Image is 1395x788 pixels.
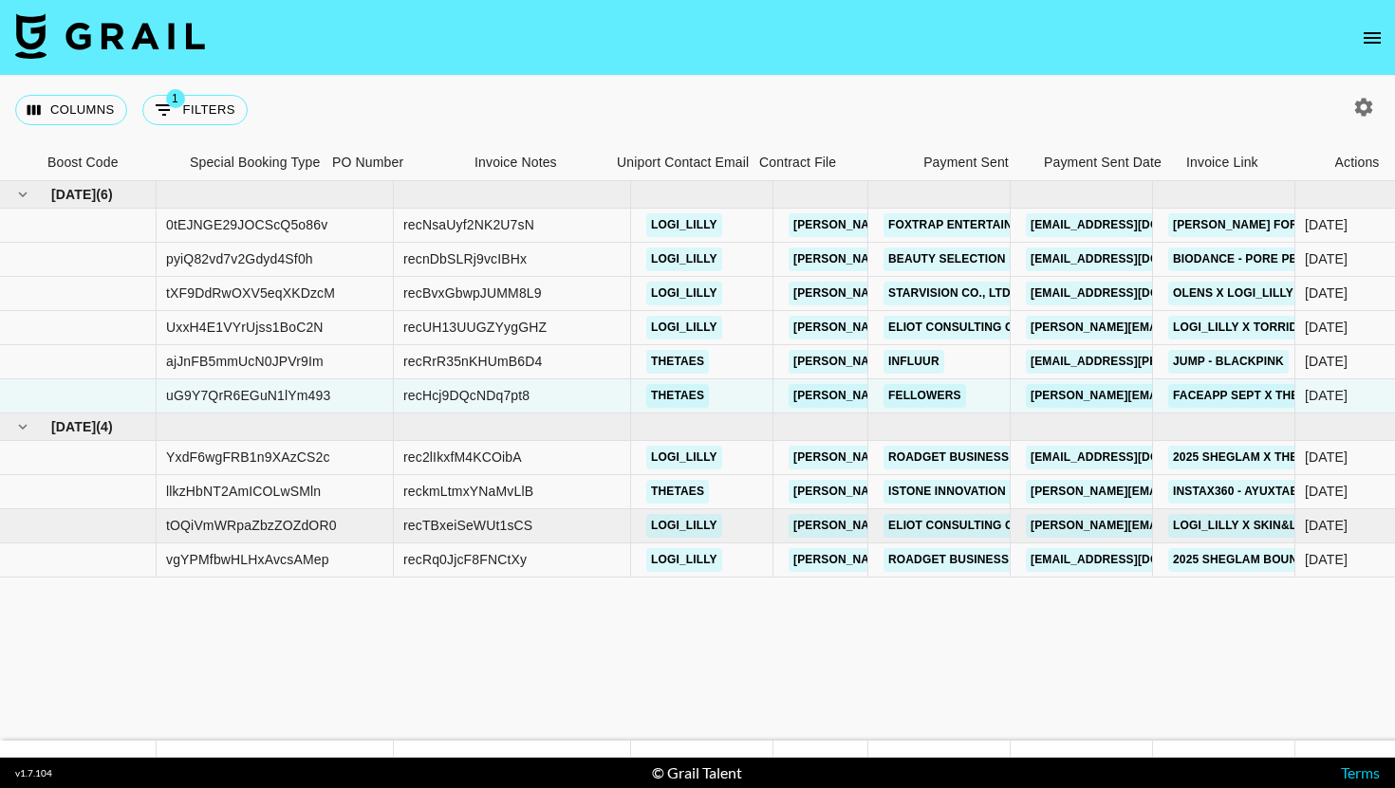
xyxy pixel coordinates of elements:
[883,514,1078,538] a: Eliot Consulting Group LLC
[883,446,1116,469] a: Roadget Business [DOMAIN_NAME].
[403,550,527,569] div: recRq0JjcF8FNCtXy
[789,316,1196,339] a: [PERSON_NAME][EMAIL_ADDRESS][PERSON_NAME][DOMAIN_NAME]
[750,144,892,181] div: Contract File
[1026,316,1335,339] a: [PERSON_NAME][EMAIL_ADDRESS][DOMAIN_NAME]
[646,282,722,305] a: logi_lilly
[1026,514,1335,538] a: [PERSON_NAME][EMAIL_ADDRESS][DOMAIN_NAME]
[646,480,709,504] a: thetaes
[1168,350,1289,374] a: Jump - Blackpink
[1026,548,1238,572] a: [EMAIL_ADDRESS][DOMAIN_NAME]
[883,316,1078,339] a: Eliot Consulting Group LLC
[166,215,327,234] div: 0tEJNGE29JOCScQ5o86v
[96,417,113,436] span: ( 4 )
[403,386,530,405] div: recHcj9DQcNDq7pt8
[883,350,944,374] a: Influur
[1305,249,1348,268] div: 8/20/2025
[789,548,1196,572] a: [PERSON_NAME][EMAIL_ADDRESS][PERSON_NAME][DOMAIN_NAME]
[51,417,96,436] span: [DATE]
[180,144,323,181] div: Special Booking Type
[646,247,722,271] a: logi_lilly
[652,763,742,782] div: © Grail Talent
[166,550,329,569] div: vgYPMfbwHLHxAvcsAMep
[1305,448,1348,467] div: 9/23/2025
[403,352,542,371] div: recRrR35nKHUmB6D4
[1168,384,1394,408] a: FACEAPP Sept x thesydneysmiles
[789,514,1196,538] a: [PERSON_NAME][EMAIL_ADDRESS][PERSON_NAME][DOMAIN_NAME]
[883,384,966,408] a: Fellowers
[142,95,248,125] button: Show filters
[1305,215,1348,234] div: 8/20/2025
[166,284,335,302] div: tXF9DdRwOXV5eqXKDzcM
[166,516,337,535] div: tOQiVmWRpaZbzZOZdOR0
[789,480,1196,504] a: [PERSON_NAME][EMAIL_ADDRESS][PERSON_NAME][DOMAIN_NAME]
[1168,480,1379,504] a: Instax360 - ayuxtaes & thetaes
[1305,352,1348,371] div: 9/8/2025
[1305,550,1348,569] div: 9/24/2025
[789,350,1196,374] a: [PERSON_NAME][EMAIL_ADDRESS][PERSON_NAME][DOMAIN_NAME]
[789,384,1196,408] a: [PERSON_NAME][EMAIL_ADDRESS][PERSON_NAME][DOMAIN_NAME]
[1335,144,1380,181] div: Actions
[15,13,205,59] img: Grail Talent
[892,144,1034,181] div: Payment Sent
[9,181,36,208] button: hide children
[1319,144,1395,181] div: Actions
[789,282,1196,305] a: [PERSON_NAME][EMAIL_ADDRESS][PERSON_NAME][DOMAIN_NAME]
[465,144,607,181] div: Invoice Notes
[789,446,1196,469] a: [PERSON_NAME][EMAIL_ADDRESS][PERSON_NAME][DOMAIN_NAME]
[646,316,722,339] a: logi_lilly
[646,350,709,374] a: thetaes
[1168,282,1298,305] a: OLENS x Logi_lilly
[1305,516,1348,535] div: 9/23/2025
[166,89,185,108] span: 1
[1026,247,1238,271] a: [EMAIL_ADDRESS][DOMAIN_NAME]
[403,249,527,268] div: recnDbSLRj9vcIBHx
[1026,384,1240,408] a: [PERSON_NAME][EMAIL_ADDRESS]
[166,482,321,501] div: llkzHbNT2AmICOLwSMln
[1341,763,1380,781] a: Terms
[883,548,1116,572] a: Roadget Business [DOMAIN_NAME].
[474,144,557,181] div: Invoice Notes
[1305,386,1348,405] div: 9/16/2025
[789,213,1196,237] a: [PERSON_NAME][EMAIL_ADDRESS][PERSON_NAME][DOMAIN_NAME]
[403,215,534,234] div: recNsaUyf2NK2U7sN
[1034,144,1177,181] div: Payment Sent Date
[15,95,127,125] button: Select columns
[47,144,119,181] div: Boost Code
[1026,350,1335,374] a: [EMAIL_ADDRESS][PERSON_NAME][DOMAIN_NAME]
[883,282,1018,305] a: STARVISION CO., LTD.
[883,247,1011,271] a: Beauty Selection
[883,480,1060,504] a: Istone Innovation Limited
[1026,480,1335,504] a: [PERSON_NAME][EMAIL_ADDRESS][DOMAIN_NAME]
[403,448,522,467] div: rec2lIkxfM4KCOibA
[759,144,836,181] div: Contract File
[166,318,324,337] div: UxxH4E1VYrUjss1BoC2N
[403,482,533,501] div: reckmLtmxYNaMvLlB
[166,448,330,467] div: YxdF6wgFRB1n9XAzCS2c
[166,249,313,268] div: pyiQ82vd7v2Gdyd4Sf0h
[403,284,542,302] div: recBvxGbwpJUMM8L9
[1026,213,1238,237] a: [EMAIL_ADDRESS][DOMAIN_NAME]
[1026,282,1238,305] a: [EMAIL_ADDRESS][DOMAIN_NAME]
[323,144,465,181] div: PO Number
[9,413,36,440] button: hide children
[15,767,52,779] div: v 1.7.104
[883,213,1106,237] a: FOXTRAP ENTERTAINMENT Co., Ltd.
[38,144,180,181] div: Boost Code
[1186,144,1258,181] div: Invoice Link
[789,247,1196,271] a: [PERSON_NAME][EMAIL_ADDRESS][PERSON_NAME][DOMAIN_NAME]
[1026,446,1238,469] a: [EMAIL_ADDRESS][DOMAIN_NAME]
[332,144,403,181] div: PO Number
[646,213,722,237] a: logi_lilly
[166,352,324,371] div: ajJnFB5mmUcN0JPVr9Im
[607,144,750,181] div: Uniport Contact Email
[617,144,749,181] div: Uniport Contact Email
[1177,144,1319,181] div: Invoice Link
[1305,482,1348,501] div: 8/29/2025
[1168,514,1318,538] a: Logi_lilly x Skin&lab
[1168,316,1318,339] a: Logi_lilly x Torriden
[166,386,330,405] div: uG9Y7QrR6EGuN1lYm493
[646,384,709,408] a: thetaes
[403,318,547,337] div: recUH13UUGZYygGHZ
[1044,144,1162,181] div: Payment Sent Date
[96,185,113,204] span: ( 6 )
